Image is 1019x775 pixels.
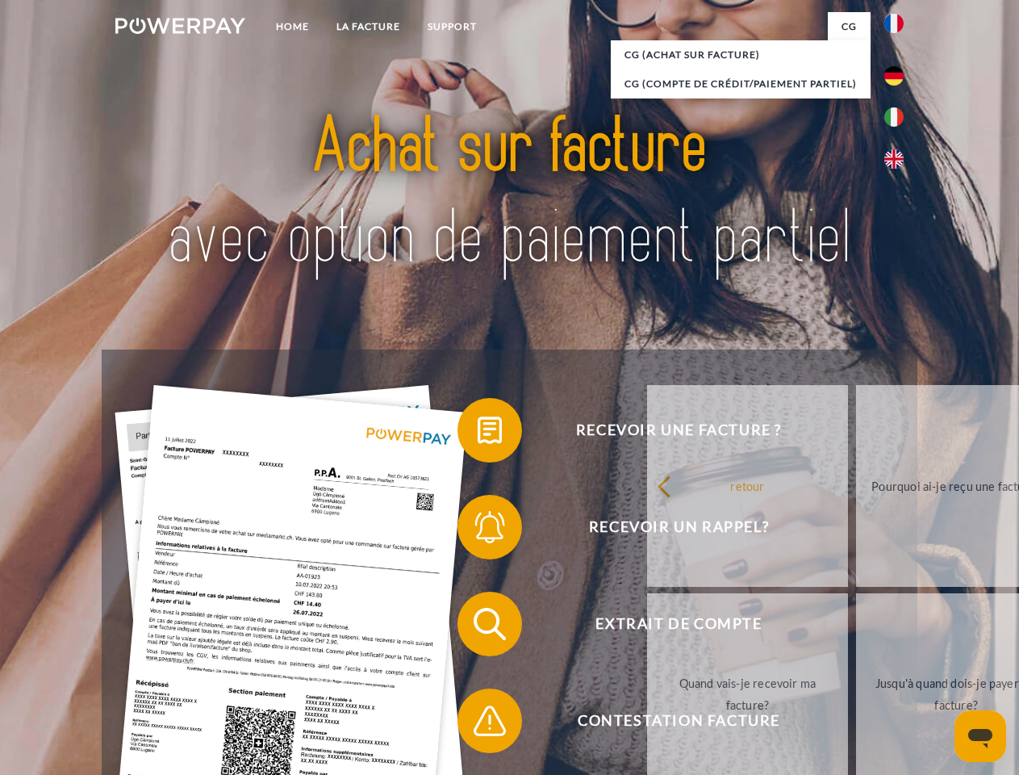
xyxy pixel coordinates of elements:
a: Home [262,12,323,41]
div: retour [657,475,838,496]
button: Recevoir une facture ? [457,398,877,463]
img: qb_bell.svg [470,507,510,547]
button: Extrait de compte [457,592,877,656]
button: Recevoir un rappel? [457,495,877,559]
img: de [884,66,904,86]
button: Contestation Facture [457,689,877,753]
img: en [884,149,904,169]
a: CG [828,12,871,41]
img: fr [884,14,904,33]
img: it [884,107,904,127]
iframe: Bouton de lancement de la fenêtre de messagerie [954,710,1006,762]
img: logo-powerpay-white.svg [115,18,245,34]
img: qb_bill.svg [470,410,510,450]
img: qb_warning.svg [470,701,510,741]
a: LA FACTURE [323,12,414,41]
a: CG (Compte de crédit/paiement partiel) [611,69,871,98]
a: Support [414,12,491,41]
img: qb_search.svg [470,604,510,644]
img: title-powerpay_fr.svg [154,77,865,309]
div: Quand vais-je recevoir ma facture? [657,672,838,716]
a: CG (achat sur facture) [611,40,871,69]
